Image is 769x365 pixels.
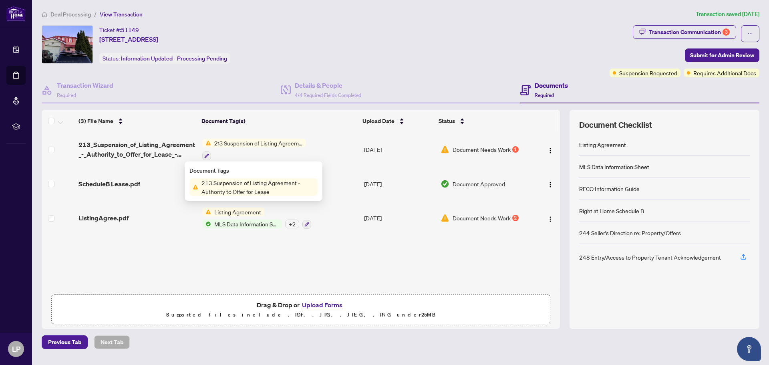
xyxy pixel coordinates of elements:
[295,81,361,90] h4: Details & People
[42,335,88,349] button: Previous Tab
[42,12,47,17] span: home
[211,208,264,216] span: Listing Agreement
[361,167,437,201] td: [DATE]
[202,208,211,216] img: Status Icon
[579,140,626,149] div: Listing Agreement
[295,92,361,98] span: 4/4 Required Fields Completed
[690,49,754,62] span: Submit for Admin Review
[361,201,437,236] td: [DATE]
[99,34,158,44] span: [STREET_ADDRESS]
[189,166,318,175] div: Document Tags
[535,81,568,90] h4: Documents
[94,335,130,349] button: Next Tab
[257,300,345,310] span: Drag & Drop or
[202,139,306,160] button: Status Icon213 Suspension of Listing Agreement - Authority to Offer for Lease
[579,228,681,237] div: 244 Seller’s Direction re: Property/Offers
[359,110,435,132] th: Upload Date
[544,143,557,156] button: Logo
[198,178,318,196] span: 213 Suspension of Listing Agreement - Authority to Offer for Lease
[453,179,505,188] span: Document Approved
[48,336,81,349] span: Previous Tab
[544,212,557,224] button: Logo
[42,26,93,63] img: IMG-W12372305_1.jpg
[435,110,531,132] th: Status
[189,183,198,192] img: Status Icon
[56,310,545,320] p: Supported files include .PDF, .JPG, .JPEG, .PNG under 25 MB
[547,181,554,188] img: Logo
[723,28,730,36] div: 3
[737,337,761,361] button: Open asap
[441,179,449,188] img: Document Status
[52,295,550,325] span: Drag & Drop orUpload FormsSupported files include .PDF, .JPG, .JPEG, .PNG under25MB
[747,31,753,36] span: ellipsis
[50,11,91,18] span: Deal Processing
[202,220,211,228] img: Status Icon
[453,214,511,222] span: Document Needs Work
[121,26,139,34] span: 51149
[696,10,759,19] article: Transaction saved [DATE]
[619,69,677,77] span: Suspension Requested
[633,25,736,39] button: Transaction Communication3
[453,145,511,154] span: Document Needs Work
[512,215,519,221] div: 2
[57,92,76,98] span: Required
[100,11,143,18] span: View Transaction
[579,184,640,193] div: RECO Information Guide
[544,177,557,190] button: Logo
[693,69,756,77] span: Requires Additional Docs
[79,179,140,189] span: ScheduleB Lease.pdf
[211,220,282,228] span: MLS Data Information Sheet
[649,26,730,38] div: Transaction Communication
[57,81,113,90] h4: Transaction Wizard
[79,117,113,125] span: (3) File Name
[99,53,230,64] div: Status:
[300,300,345,310] button: Upload Forms
[547,147,554,154] img: Logo
[75,110,199,132] th: (3) File Name
[198,110,359,132] th: Document Tag(s)
[685,48,759,62] button: Submit for Admin Review
[285,220,299,228] div: + 2
[121,55,227,62] span: Information Updated - Processing Pending
[99,25,139,34] div: Ticket #:
[362,117,395,125] span: Upload Date
[441,145,449,154] img: Document Status
[6,6,26,21] img: logo
[439,117,455,125] span: Status
[579,119,652,131] span: Document Checklist
[202,139,211,147] img: Status Icon
[79,140,196,159] span: 213_Suspension_of_Listing_Agreement_-_Authority_to_Offer_for_Lease_-_PropTx-[PERSON_NAME].pdf
[79,213,129,223] span: ListingAgree.pdf
[202,208,311,229] button: Status IconListing AgreementStatus IconMLS Data Information Sheet+2
[361,132,437,167] td: [DATE]
[579,206,644,215] div: Right at Home Schedule B
[211,139,306,147] span: 213 Suspension of Listing Agreement - Authority to Offer for Lease
[547,216,554,222] img: Logo
[441,214,449,222] img: Document Status
[579,162,649,171] div: MLS Data Information Sheet
[535,92,554,98] span: Required
[12,343,20,355] span: LP
[94,10,97,19] li: /
[512,146,519,153] div: 1
[579,253,721,262] div: 248 Entry/Access to Property Tenant Acknowledgement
